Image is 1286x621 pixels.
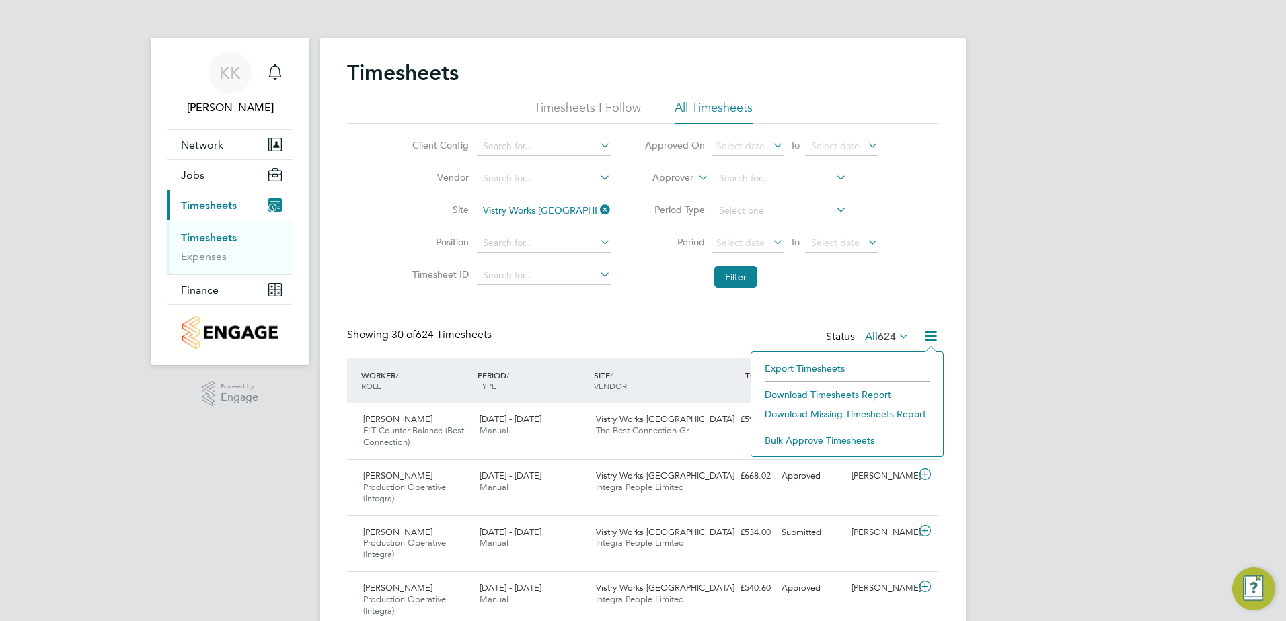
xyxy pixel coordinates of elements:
[480,413,541,425] span: [DATE] - [DATE]
[758,359,936,378] li: Export Timesheets
[474,363,591,398] div: PERIOD
[391,328,416,341] span: 30 of
[181,169,204,181] span: Jobs
[846,465,916,487] div: [PERSON_NAME]
[167,316,293,349] a: Go to home page
[181,138,223,151] span: Network
[181,250,227,263] a: Expenses
[363,481,446,504] span: Production Operative (Integra)
[1232,567,1275,610] button: Engage Resource Center
[478,137,611,156] input: Search for...
[596,582,734,593] span: Vistry Works [GEOGRAPHIC_DATA]
[408,268,469,280] label: Timesheet ID
[167,99,293,116] span: Katie Kelly
[633,171,693,185] label: Approver
[202,381,259,407] a: Powered byEngage
[811,140,860,152] span: Select date
[408,236,469,248] label: Position
[596,526,734,538] span: Vistry Works [GEOGRAPHIC_DATA]
[480,582,541,593] span: [DATE] - [DATE]
[363,582,432,593] span: [PERSON_NAME]
[167,160,293,190] button: Jobs
[596,481,684,493] span: Integra People Limited
[181,231,237,244] a: Timesheets
[846,522,916,544] div: [PERSON_NAME]
[408,139,469,151] label: Client Config
[716,237,765,249] span: Select date
[347,59,459,86] h2: Timesheets
[478,266,611,285] input: Search for...
[391,328,492,341] span: 624 Timesheets
[675,99,753,124] li: All Timesheets
[596,470,734,481] span: Vistry Works [GEOGRAPHIC_DATA]
[706,409,776,431] div: £596.66
[167,220,293,274] div: Timesheets
[480,425,508,436] span: Manual
[221,392,258,403] span: Engage
[408,204,469,216] label: Site
[395,370,398,380] span: /
[151,38,309,365] nav: Main navigation
[408,171,469,183] label: Vendor
[644,204,705,216] label: Period Type
[480,593,508,605] span: Manual
[714,169,847,188] input: Search for...
[219,64,241,81] span: KK
[480,481,508,493] span: Manual
[478,234,611,253] input: Search for...
[363,593,446,616] span: Production Operative (Integra)
[706,577,776,599] div: £540.60
[776,522,846,544] div: Submitted
[478,202,611,220] input: Search for...
[591,363,707,398] div: SITE
[361,380,381,391] span: ROLE
[596,593,684,605] span: Integra People Limited
[363,526,432,538] span: [PERSON_NAME]
[776,465,846,487] div: Approved
[478,169,611,188] input: Search for...
[594,380,627,391] span: VENDOR
[363,413,432,425] span: [PERSON_NAME]
[358,363,474,398] div: WORKER
[786,233,804,251] span: To
[478,380,496,391] span: TYPE
[167,51,293,116] a: KK[PERSON_NAME]
[596,425,697,436] span: The Best Connection Gr…
[846,577,916,599] div: [PERSON_NAME]
[363,537,446,560] span: Production Operative (Integra)
[644,236,705,248] label: Period
[182,316,277,349] img: countryside-properties-logo-retina.png
[167,130,293,159] button: Network
[758,385,936,404] li: Download Timesheets Report
[865,330,909,343] label: All
[714,202,847,220] input: Select one
[596,413,734,425] span: Vistry Works [GEOGRAPHIC_DATA]
[363,425,464,448] span: FLT Counter Balance (Best Connection)
[506,370,509,380] span: /
[221,381,258,392] span: Powered by
[610,370,613,380] span: /
[786,136,804,154] span: To
[347,328,494,342] div: Showing
[826,328,912,347] div: Status
[167,190,293,220] button: Timesheets
[878,330,896,343] span: 624
[167,275,293,304] button: Finance
[363,470,432,481] span: [PERSON_NAME]
[534,99,641,124] li: Timesheets I Follow
[480,470,541,481] span: [DATE] - [DATE]
[181,284,219,296] span: Finance
[716,140,765,152] span: Select date
[776,577,846,599] div: Approved
[706,522,776,544] div: £534.00
[480,537,508,548] span: Manual
[745,370,769,380] span: TOTAL
[714,266,757,288] button: Filter
[480,526,541,538] span: [DATE] - [DATE]
[644,139,705,151] label: Approved On
[811,237,860,249] span: Select date
[706,465,776,487] div: £668.02
[758,405,936,423] li: Download Missing Timesheets Report
[181,199,237,212] span: Timesheets
[758,431,936,450] li: Bulk Approve Timesheets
